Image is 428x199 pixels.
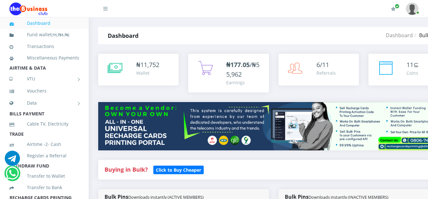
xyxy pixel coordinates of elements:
[406,60,413,69] span: 11
[226,60,259,79] span: /₦55,962
[10,117,79,131] a: Cable TV, Electricity
[140,60,159,69] span: 11,752
[10,84,79,98] a: Vouchers
[406,70,419,76] div: Coins
[10,148,79,163] a: Register a Referral
[53,32,68,37] b: 11,751.70
[10,71,79,87] a: VTU
[105,166,148,173] strong: Buying in Bulk?
[226,60,250,69] b: ₦177.05
[386,32,413,39] a: Dashboard
[136,70,159,76] div: Wallet
[10,16,79,31] a: Dashboard
[278,54,359,86] a: 6/11 Referrals
[226,79,262,86] div: Earnings
[10,27,79,42] a: Fund wallet[11,751.70]
[406,3,418,15] img: User
[108,32,138,39] strong: Dashboard
[316,70,336,76] div: Referrals
[10,51,79,65] a: Miscellaneous Payments
[316,60,329,69] span: 6/11
[5,155,20,166] a: Chat for support
[156,167,201,173] b: Click to Buy Cheaper
[52,32,69,37] small: [ ]
[395,4,399,9] span: Renew/Upgrade Subscription
[98,54,179,86] a: ₦11,752 Wallet
[10,95,79,111] a: Data
[188,54,269,93] a: ₦177.05/₦55,962 Earnings
[153,166,204,173] a: Click to Buy Cheaper
[10,180,79,195] a: Transfer to Bank
[10,39,79,54] a: Transactions
[6,170,19,181] a: Chat for support
[136,60,159,70] div: ₦
[406,60,419,70] div: ⊆
[391,6,396,11] i: Renew/Upgrade Subscription
[10,3,48,15] img: Logo
[10,169,79,183] a: Transfer to Wallet
[10,137,79,152] a: Airtime -2- Cash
